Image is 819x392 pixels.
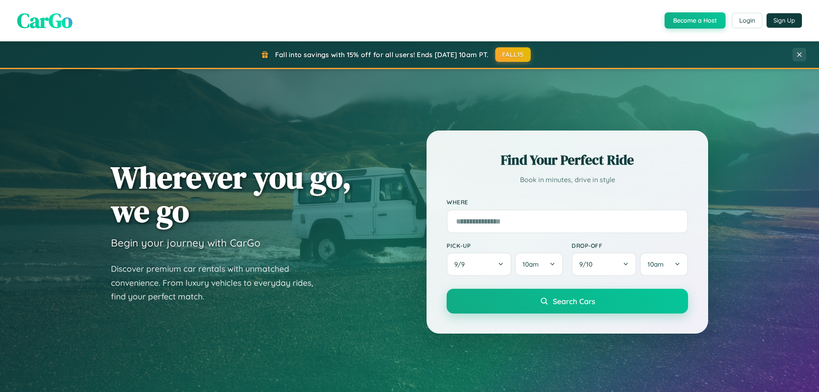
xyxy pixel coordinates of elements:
[640,253,688,276] button: 10am
[579,260,597,268] span: 9 / 10
[495,47,531,62] button: FALL15
[454,260,469,268] span: 9 / 9
[732,13,762,28] button: Login
[447,199,688,206] label: Where
[447,151,688,169] h2: Find Your Perfect Ride
[275,50,489,59] span: Fall into savings with 15% off for all users! Ends [DATE] 10am PT.
[111,262,324,304] p: Discover premium car rentals with unmatched convenience. From luxury vehicles to everyday rides, ...
[767,13,802,28] button: Sign Up
[17,6,73,35] span: CarGo
[447,174,688,186] p: Book in minutes, drive in style
[111,236,261,249] h3: Begin your journey with CarGo
[447,253,511,276] button: 9/9
[572,253,636,276] button: 9/10
[665,12,726,29] button: Become a Host
[553,296,595,306] span: Search Cars
[648,260,664,268] span: 10am
[523,260,539,268] span: 10am
[447,289,688,314] button: Search Cars
[515,253,563,276] button: 10am
[572,242,688,249] label: Drop-off
[111,160,351,228] h1: Wherever you go, we go
[447,242,563,249] label: Pick-up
